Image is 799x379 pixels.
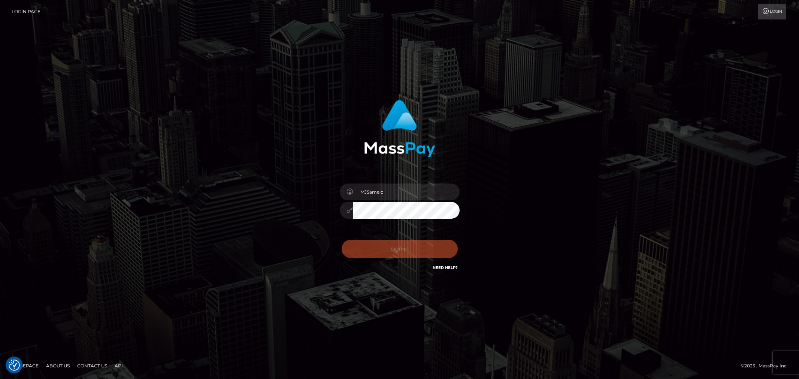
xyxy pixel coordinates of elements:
a: Homepage [8,360,42,372]
a: Login [758,4,786,19]
img: MassPay Login [364,100,435,157]
a: About Us [43,360,73,372]
button: Consent Preferences [9,360,20,371]
a: Login Page [12,4,40,19]
a: Contact Us [74,360,110,372]
img: Revisit consent button [9,360,20,371]
input: Username... [353,184,460,200]
div: © 2025 , MassPay Inc. [741,362,793,370]
a: API [112,360,126,372]
a: Need Help? [433,265,458,270]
